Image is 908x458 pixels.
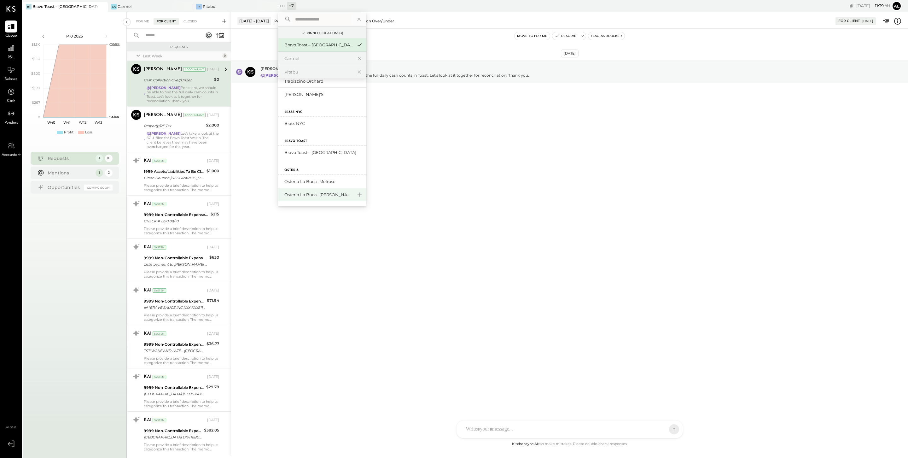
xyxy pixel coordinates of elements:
[153,332,166,336] div: System
[862,19,873,23] div: [DATE]
[284,69,352,75] div: Pitabu
[144,443,219,451] div: Please provide a brief description to help us categorize this transaction. The memo might be help...
[64,130,73,135] div: Profit
[284,139,307,144] label: Bravo Toast
[147,85,219,103] div: Per client, we should be able to find the full daily cash counts in Toast. Let's look at it toget...
[143,53,221,59] div: Last Week
[8,55,15,61] span: P&L
[32,100,40,105] text: $267
[848,3,855,9] div: copy link
[48,184,81,191] div: Opportunities
[85,130,92,135] div: Loss
[153,288,166,293] div: System
[207,113,219,118] div: [DATE]
[144,244,151,250] div: KAI
[260,66,294,71] span: [PERSON_NAME]
[207,374,219,379] div: [DATE]
[38,115,40,119] text: 0
[206,122,219,128] div: $2,000
[144,158,151,164] div: KAI
[32,57,40,61] text: $1.1K
[214,76,219,83] div: $0
[561,50,579,57] div: [DATE]
[207,158,219,163] div: [DATE]
[209,254,219,261] div: $630
[32,86,40,90] text: $533
[105,169,113,177] div: 2
[79,120,86,125] text: W42
[111,4,117,9] div: Ca
[341,18,394,24] div: Cash Collection Over/Under
[284,192,352,198] div: Osteria La Buca- [PERSON_NAME][GEOGRAPHIC_DATA]
[105,155,113,162] div: 10
[32,4,98,9] div: Bravo Toast – [GEOGRAPHIC_DATA]
[144,287,151,294] div: KAI
[133,18,152,25] div: For Me
[144,218,209,224] div: CHECK # 1290 09/10
[144,112,182,118] div: [PERSON_NAME]
[109,42,119,47] text: OPEX
[207,288,219,293] div: [DATE]
[196,4,202,9] div: Pi
[84,185,113,191] div: Coming Soon
[588,32,625,40] button: Flag as Blocker
[144,304,205,311] div: IN *BRAVE SAUCE INC XXX-XXX8112 CA 09/23
[207,341,219,347] div: $36.77
[284,150,363,156] div: Bravo Toast – [GEOGRAPHIC_DATA]
[284,56,352,62] div: Carmel
[5,33,17,39] span: Queue
[856,3,890,9] div: [DATE]
[47,120,55,125] text: W40
[183,67,206,72] div: Accountant
[48,170,92,176] div: Mentions
[284,42,352,48] div: Bravo Toast – [GEOGRAPHIC_DATA]
[144,201,151,207] div: KAI
[180,18,200,25] div: Closed
[144,183,219,192] div: Please provide a brief description to help us categorize this transaction. The memo might be help...
[118,4,131,9] div: Carmel
[207,331,219,336] div: [DATE]
[2,152,21,158] span: Accountant
[32,42,40,47] text: $1.3K
[144,313,219,322] div: Please provide a brief description to help us categorize this transaction. The memo might be help...
[207,168,219,174] div: $1,000
[144,348,205,354] div: TST*WAKE AND LATE - [GEOGRAPHIC_DATA] CA 09/22
[144,434,202,440] div: [GEOGRAPHIC_DATA] DISTRIBUT [DOMAIN_NAME] CA 09/24
[144,123,204,129] div: Property/RE Tax
[284,168,299,173] label: Osteria
[144,428,202,434] div: 9999 Non-Controllable Expenses:Other Income and Expenses:To Be Classified P&L
[144,77,212,83] div: Cash Collection Over/Under
[274,18,287,24] div: Period P&L
[147,131,219,149] div: Let's take a look at the 571-L filed for Bravo Toast WeHo. The client believes they may have been...
[144,298,205,304] div: 9999 Non-Controllable Expenses:Other Income and Expenses:To Be Classified P&L
[130,45,228,49] div: Requests
[207,67,219,72] div: [DATE]
[31,71,40,76] text: $800
[284,110,302,115] label: Brass NYC
[183,113,206,117] div: Accountant
[260,73,298,78] strong: @[PERSON_NAME]
[153,159,166,163] div: System
[0,108,22,126] a: Vendors
[96,155,103,162] div: 1
[211,211,219,217] div: $215
[0,64,22,82] a: Balance
[203,4,215,9] div: Pitabu
[144,391,204,397] div: [GEOGRAPHIC_DATA] [GEOGRAPHIC_DATA][PERSON_NAME] CA 09/08
[0,86,22,104] a: Cash
[284,120,363,126] div: Brass NYC
[144,270,219,279] div: Please provide a brief description to help us categorize this transaction. The memo might be help...
[207,245,219,250] div: [DATE]
[7,98,15,104] span: Cash
[0,42,22,61] a: P&L
[144,399,219,408] div: Please provide a brief description to help us categorize this transaction. The memo might be help...
[222,53,227,58] div: 9
[892,1,902,11] button: Al
[515,32,550,40] button: Move to for me
[237,17,271,25] div: [DATE] - [DATE]
[109,115,119,119] text: Sales
[144,417,151,423] div: KAI
[207,297,219,304] div: $71.94
[153,375,166,379] div: System
[153,418,166,422] div: System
